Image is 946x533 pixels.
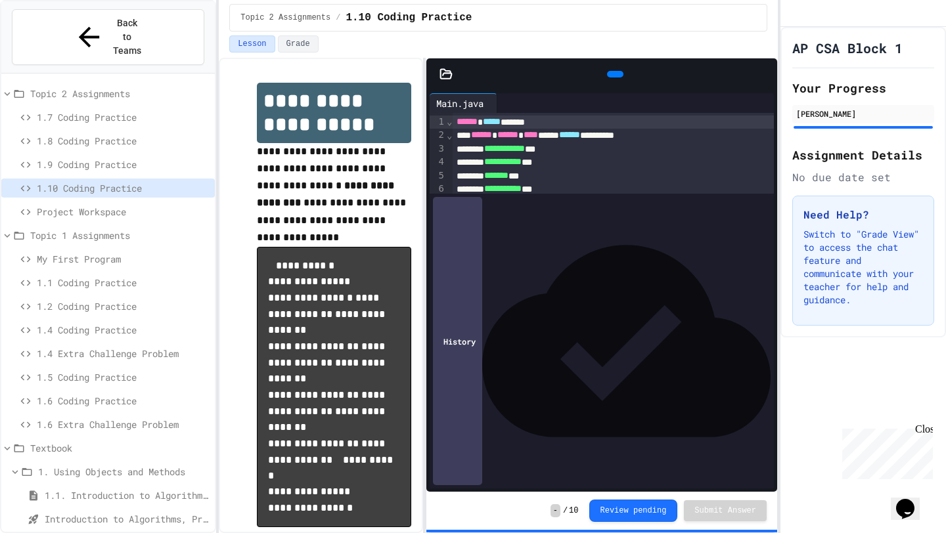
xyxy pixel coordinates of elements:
span: Back to Teams [112,16,143,58]
div: [PERSON_NAME] [796,108,930,119]
span: 1.7 Coding Practice [37,110,210,124]
div: 2 [430,129,446,142]
span: Fold line [446,130,453,140]
div: 1 [430,116,446,129]
div: 3 [430,142,446,156]
span: 1.4 Coding Practice [37,323,210,337]
span: 1.10 Coding Practice [37,181,210,195]
button: Review pending [589,500,678,522]
span: - [551,504,560,517]
span: / [336,12,340,23]
span: 1. Using Objects and Methods [38,465,210,479]
span: 1.1 Coding Practice [37,276,210,289]
div: Chat with us now!Close [5,5,91,83]
span: Topic 1 Assignments [30,228,210,242]
span: 1.6 Extra Challenge Problem [37,417,210,431]
span: 1.2 Coding Practice [37,299,210,313]
span: 1.4 Extra Challenge Problem [37,347,210,360]
span: 1.1. Introduction to Algorithms, Programming, and Compilers [45,488,210,502]
h2: Assignment Details [792,146,934,164]
div: Main.java [430,93,497,113]
span: My First Program [37,252,210,266]
span: 1.9 Coding Practice [37,158,210,171]
span: Submit Answer [694,505,756,516]
button: Grade [278,35,319,53]
div: 5 [430,169,446,182]
div: 6 [430,182,446,196]
span: 1.10 Coding Practice [346,10,472,26]
button: Back to Teams [12,9,204,65]
iframe: chat widget [837,423,933,479]
div: No due date set [792,169,934,185]
div: 4 [430,156,446,169]
h2: Your Progress [792,79,934,97]
span: 10 [569,505,578,516]
span: 1.6 Coding Practice [37,394,210,408]
span: Fold line [446,116,453,127]
button: Submit Answer [684,500,767,521]
div: History [433,197,482,485]
button: Lesson [229,35,275,53]
span: 1.8 Coding Practice [37,134,210,148]
span: Textbook [30,441,210,455]
h3: Need Help? [803,207,923,223]
p: Switch to "Grade View" to access the chat feature and communicate with your teacher for help and ... [803,228,923,307]
span: Topic 2 Assignments [30,87,210,100]
span: Topic 2 Assignments [240,12,330,23]
span: Project Workspace [37,205,210,219]
span: Introduction to Algorithms, Programming, and Compilers [45,512,210,526]
h1: AP CSA Block 1 [792,39,903,57]
iframe: chat widget [891,480,933,520]
span: / [563,505,568,516]
span: 1.5 Coding Practice [37,370,210,384]
div: Main.java [430,96,490,110]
